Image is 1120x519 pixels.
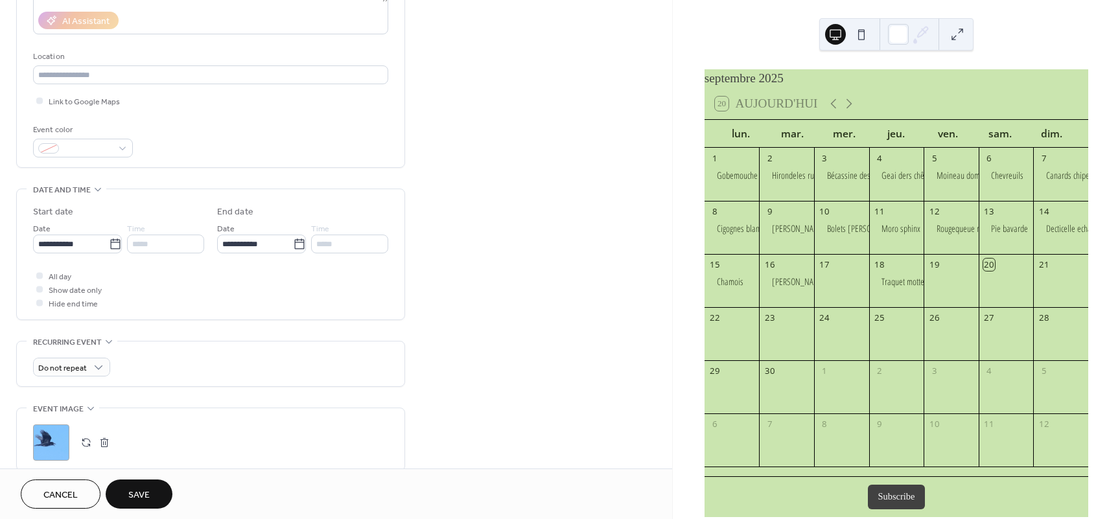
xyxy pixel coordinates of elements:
div: jeu. [870,120,922,148]
div: Canards chipeaux [1046,169,1101,182]
div: 8 [819,419,830,430]
div: 15 [709,259,721,270]
span: Date [33,222,51,236]
div: 1 [819,365,830,377]
div: 12 [928,205,940,217]
span: All day [49,270,71,284]
div: 21 [1038,259,1050,270]
div: 29 [709,365,721,377]
div: sam. [974,120,1026,148]
div: 8 [709,205,721,217]
div: lun. [715,120,767,148]
span: Time [311,222,329,236]
div: Chevreuils [991,169,1023,182]
div: dim. [1026,120,1078,148]
div: 22 [709,312,721,323]
div: 4 [983,365,995,377]
div: Traquet motteux [869,275,924,288]
div: Moro sphinx [881,222,920,235]
div: Chevreuils [979,169,1034,182]
div: 18 [874,259,885,270]
div: Moro sphinx [869,222,924,235]
div: Cigognes blanches [705,222,760,235]
div: Chamois [705,275,760,288]
div: 5 [928,152,940,164]
span: Date and time [33,183,91,197]
button: Cancel [21,479,100,509]
div: 20 [983,259,995,270]
div: Geai ders chênes [869,169,924,182]
div: Chamois [717,275,743,288]
div: 3 [819,152,830,164]
span: Show date only [49,284,102,297]
div: Bécassine des marais [827,169,894,182]
div: Hermine [759,222,814,235]
button: Save [106,479,172,509]
div: 30 [764,365,776,377]
div: Start date [33,205,73,219]
div: Bolets rudes [814,222,869,235]
div: ; [33,424,69,461]
div: Event color [33,123,130,137]
div: Cigognes blanches [717,222,773,235]
div: Decticelle echassière [1046,222,1110,235]
div: 11 [874,205,885,217]
div: 7 [764,419,776,430]
div: 19 [928,259,940,270]
div: 3 [928,365,940,377]
div: [PERSON_NAME] variable [772,275,854,288]
span: Do not repeat [38,361,87,376]
span: Event image [33,402,84,416]
div: Gobemouche noir [717,169,772,182]
span: Save [128,489,150,502]
div: 25 [874,312,885,323]
div: 23 [764,312,776,323]
div: Geai ders chênes [881,169,935,182]
div: Bécassine des marais [814,169,869,182]
div: 26 [928,312,940,323]
div: 2 [874,365,885,377]
div: 27 [983,312,995,323]
div: Hirondeles rustiques [772,169,836,182]
div: 6 [709,419,721,430]
div: 5 [1038,365,1050,377]
div: 1 [709,152,721,164]
div: 7 [1038,152,1050,164]
div: 10 [819,205,830,217]
div: 16 [764,259,776,270]
div: Moineau domestique [937,169,1003,182]
span: Date [217,222,235,236]
div: 17 [819,259,830,270]
div: 6 [983,152,995,164]
div: mer. [819,120,870,148]
div: 13 [983,205,995,217]
div: 9 [764,205,776,217]
span: Hide end time [49,297,98,311]
div: Location [33,50,386,63]
div: 11 [983,419,995,430]
div: ven. [922,120,974,148]
div: Hirondeles rustiques [759,169,814,182]
button: Subscribe [868,485,926,509]
div: Decticelle echassière [1033,222,1088,235]
span: Cancel [43,489,78,502]
div: Moineau domestique [924,169,979,182]
div: 24 [819,312,830,323]
div: [PERSON_NAME] [772,222,827,235]
div: Rougequeue noir [937,222,989,235]
div: End date [217,205,253,219]
div: 10 [928,419,940,430]
span: Time [127,222,145,236]
div: 9 [874,419,885,430]
div: septembre 2025 [705,69,1088,88]
div: Pie bavarde [991,222,1028,235]
div: Rougequeue noir [924,222,979,235]
div: mar. [767,120,819,148]
div: Buse variable [759,275,814,288]
div: Pie bavarde [979,222,1034,235]
div: 28 [1038,312,1050,323]
div: 14 [1038,205,1050,217]
div: Gobemouche noir [705,169,760,182]
div: 12 [1038,419,1050,430]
